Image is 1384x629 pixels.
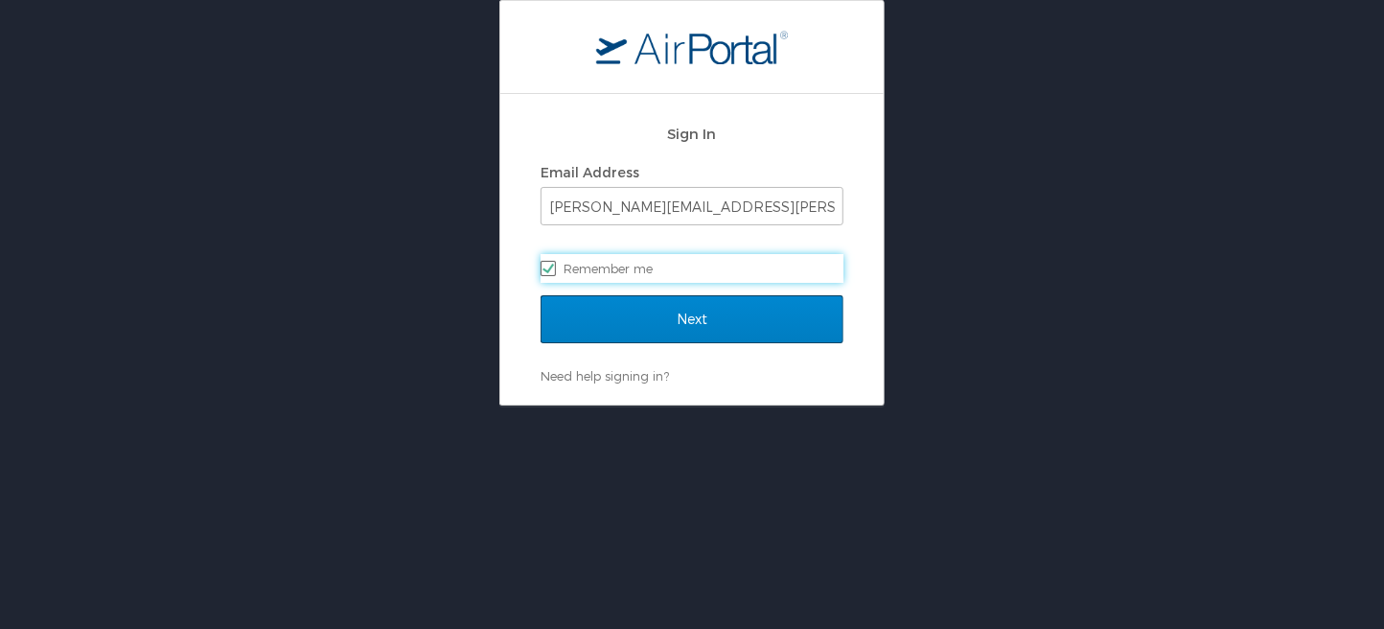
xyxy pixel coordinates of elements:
[541,295,843,343] input: Next
[541,164,639,180] label: Email Address
[541,123,843,145] h2: Sign In
[596,30,788,64] img: logo
[541,368,669,384] a: Need help signing in?
[541,254,843,283] label: Remember me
